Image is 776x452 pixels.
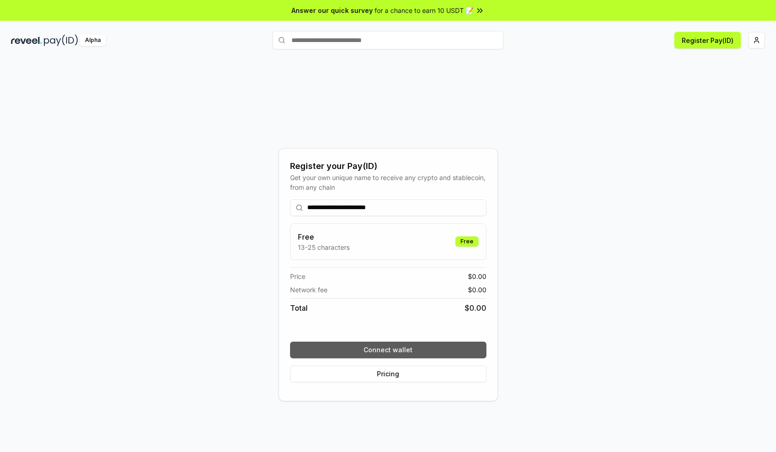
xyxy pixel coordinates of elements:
span: $ 0.00 [468,271,486,281]
img: reveel_dark [11,35,42,46]
span: Answer our quick survey [291,6,373,15]
span: Network fee [290,285,327,295]
div: Free [455,236,479,247]
span: $ 0.00 [465,302,486,313]
img: pay_id [44,35,78,46]
div: Alpha [80,35,106,46]
span: for a chance to earn 10 USDT 📝 [375,6,473,15]
h3: Free [298,231,350,242]
button: Register Pay(ID) [674,32,741,48]
span: Total [290,302,308,313]
span: $ 0.00 [468,285,486,295]
div: Get your own unique name to receive any crypto and stablecoin, from any chain [290,173,486,192]
button: Pricing [290,366,486,382]
button: Connect wallet [290,342,486,358]
div: Register your Pay(ID) [290,160,486,173]
span: Price [290,271,305,281]
p: 13-25 characters [298,242,350,252]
